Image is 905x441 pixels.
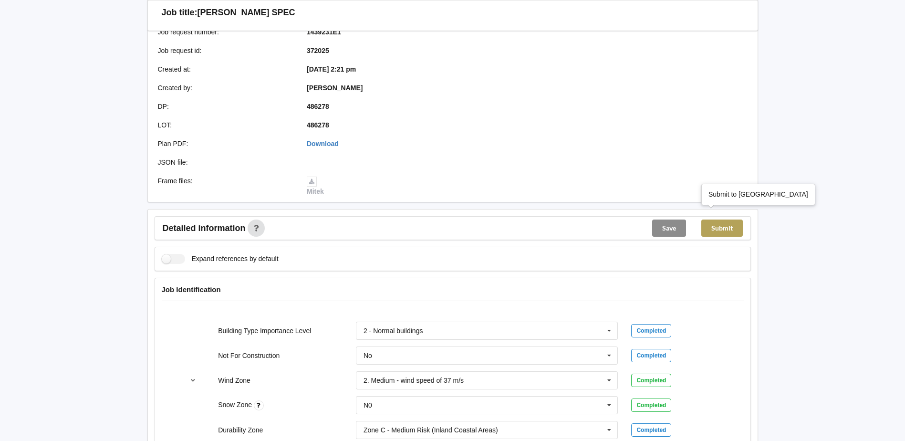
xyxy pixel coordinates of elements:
div: Completed [631,423,671,437]
div: DP : [151,102,301,111]
label: Building Type Importance Level [218,327,311,335]
h3: Job title: [162,7,198,18]
div: Submit to [GEOGRAPHIC_DATA] [708,189,808,199]
div: Completed [631,349,671,362]
b: 486278 [307,103,329,110]
div: 2 - Normal buildings [364,327,423,334]
div: Created by : [151,83,301,93]
label: Wind Zone [218,377,250,384]
a: Mitek [307,177,324,195]
div: Job request id : [151,46,301,55]
b: 1439231E1 [307,28,341,36]
div: Frame files : [151,176,301,196]
a: Download [307,140,339,147]
div: Created at : [151,64,301,74]
label: Snow Zone [218,401,254,409]
h3: [PERSON_NAME] SPEC [198,7,295,18]
button: reference-toggle [184,372,202,389]
div: LOT : [151,120,301,130]
label: Expand references by default [162,254,279,264]
span: Detailed information [163,224,246,232]
label: Not For Construction [218,352,280,359]
div: Completed [631,399,671,412]
b: [PERSON_NAME] [307,84,363,92]
div: JSON file : [151,157,301,167]
div: N0 [364,402,372,409]
h4: Job Identification [162,285,744,294]
label: Durability Zone [218,426,263,434]
div: Completed [631,374,671,387]
div: Plan PDF : [151,139,301,148]
div: Zone C - Medium Risk (Inland Coastal Areas) [364,427,498,433]
div: Job request number : [151,27,301,37]
b: 372025 [307,47,329,54]
button: Submit [701,220,743,237]
div: 2. Medium - wind speed of 37 m/s [364,377,464,384]
b: [DATE] 2:21 pm [307,65,356,73]
b: 486278 [307,121,329,129]
div: No [364,352,372,359]
div: Completed [631,324,671,337]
